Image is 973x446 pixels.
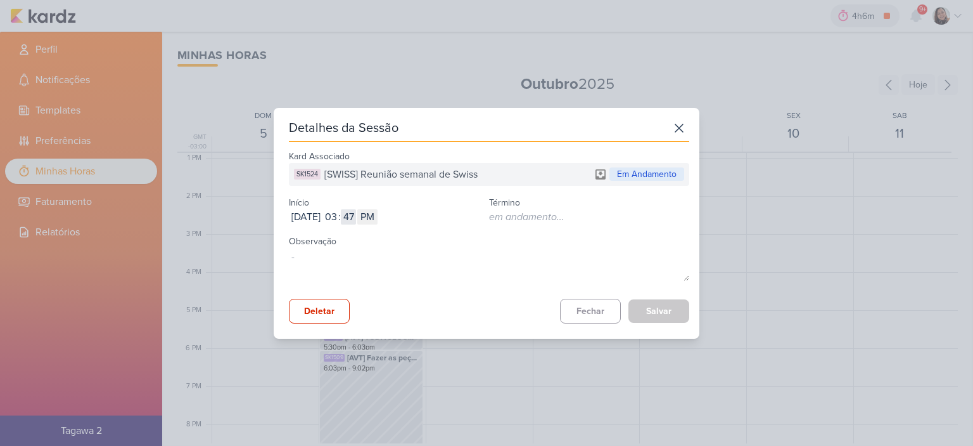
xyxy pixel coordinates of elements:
[289,236,336,247] label: Observação
[289,119,398,137] div: Detalhes da Sessão
[289,197,309,208] label: Início
[294,169,321,180] div: SK1524
[489,197,520,208] label: Término
[289,299,350,324] button: Deletar
[609,167,684,181] div: Em Andamento
[560,299,621,324] button: Fechar
[489,209,564,225] div: em andamento...
[289,151,350,162] label: Kard Associado
[338,209,341,225] div: :
[324,167,478,182] span: [SWISS] Reunião semanal de Swiss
